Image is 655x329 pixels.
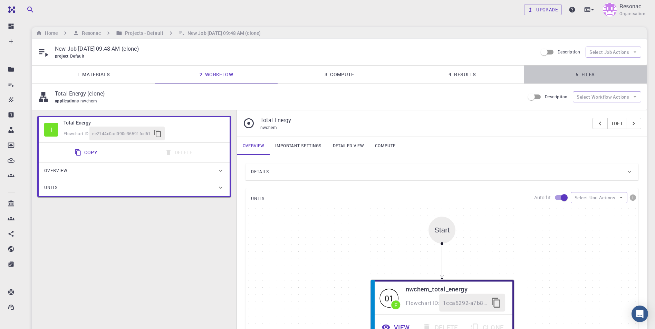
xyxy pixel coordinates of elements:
div: Start [434,226,450,234]
span: Details [251,166,269,177]
button: Select Unit Actions [571,192,627,203]
button: info [627,192,638,203]
p: Resonac [619,2,642,10]
div: Details [245,163,638,180]
div: Start [428,217,455,243]
span: Finished [379,289,398,308]
p: New Job [DATE] 09:48 AM (clone) [55,44,532,53]
a: Important settings [270,137,327,155]
a: Detailed view [327,137,369,155]
a: 5. Files [524,66,647,83]
p: Total Energy (clone) [55,89,519,98]
p: Total Energy [260,116,587,124]
span: project [55,53,70,59]
h6: Resonac [79,29,101,37]
h6: Home [42,29,58,37]
button: Select Job Actions [586,47,641,58]
div: Overview [39,162,230,179]
a: Compute [369,137,401,155]
nav: breadcrumb [35,29,262,37]
p: Auto fit [534,194,551,201]
span: nwchem [80,98,99,103]
span: applications [55,98,80,103]
span: Idle [44,123,58,137]
span: nwchem [260,124,277,130]
span: Overview [44,165,68,176]
div: Open Intercom Messenger [632,306,648,322]
button: Select Workflow Actions [573,91,641,102]
div: Units [39,179,230,196]
a: Overview [237,137,270,155]
a: 4. Results [401,66,524,83]
span: Description [558,49,580,54]
h6: New Job [DATE] 09:48 AM (clone) [185,29,261,37]
span: Description [545,94,567,99]
span: Flowchart ID: [64,131,89,136]
span: Default [70,53,87,59]
span: サポート [13,4,34,11]
a: 2. Workflow [155,66,278,83]
a: 1. Materials [32,66,155,83]
span: Organisation [619,10,645,17]
span: 1cca6292-a7b8-4123-bcdc-5b3a07d88f30 [443,298,487,307]
button: Copy [70,146,103,159]
a: Upgrade [524,4,562,15]
div: 01 [379,289,398,308]
span: Flowchart ID: [405,299,439,306]
span: UNITS [251,193,264,204]
div: F [394,302,397,308]
div: I [44,123,58,137]
span: ee2144c0ad090e36591fcd61 [92,130,151,137]
img: logo [6,6,15,13]
div: pager [593,118,641,129]
h6: Projects - Default [122,29,163,37]
a: 3. Compute [278,66,401,83]
h6: nwchem_total_energy [405,284,505,294]
img: Resonac [603,3,617,17]
button: 1of1 [607,118,626,129]
span: Units [44,182,58,193]
h6: Total Energy [64,119,224,127]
